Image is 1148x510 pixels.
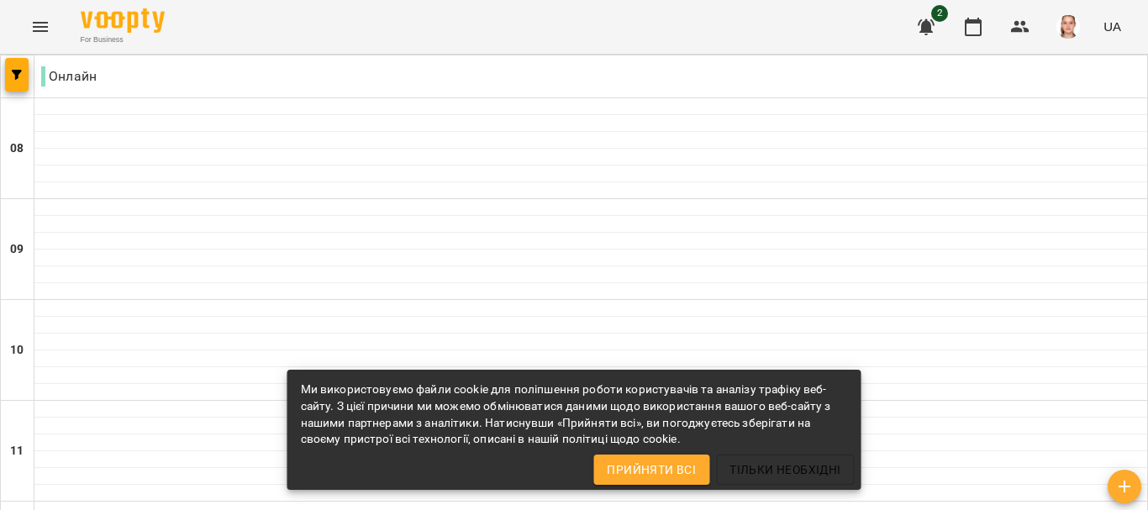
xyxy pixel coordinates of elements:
button: UA [1097,11,1128,42]
img: Voopty Logo [81,8,165,33]
button: Тільки необхідні [716,455,854,485]
button: Прийняти всі [593,455,709,485]
h6: 11 [10,442,24,460]
h6: 08 [10,139,24,158]
span: For Business [81,34,165,45]
button: Menu [20,7,61,47]
button: Створити урок [1108,470,1141,503]
span: 2 [931,5,948,22]
h6: 09 [10,240,24,259]
h6: 10 [10,341,24,360]
span: UA [1103,18,1121,35]
span: Тільки необхідні [729,460,840,480]
span: Прийняти всі [607,460,696,480]
div: Ми використовуємо файли cookie для поліпшення роботи користувачів та аналізу трафіку веб-сайту. З... [301,375,848,455]
img: 5b416133fc1a25dd704be61e210cbd80.jpg [1056,15,1080,39]
p: Онлайн [41,66,97,87]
